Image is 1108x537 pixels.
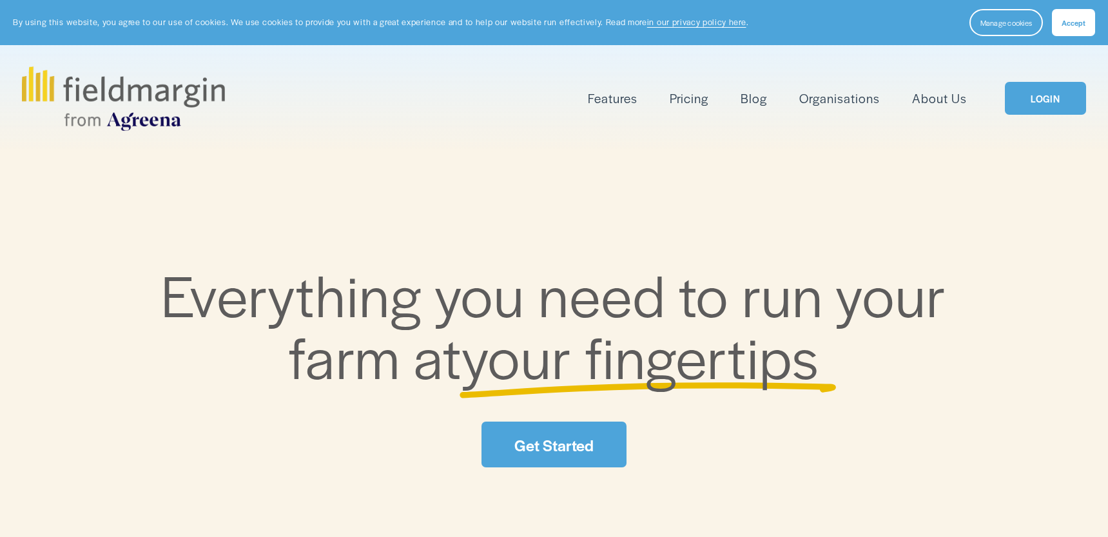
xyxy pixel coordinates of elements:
img: fieldmargin.com [22,66,224,131]
a: Get Started [481,422,626,467]
button: Manage cookies [969,9,1043,36]
a: Organisations [799,88,880,109]
button: Accept [1052,9,1095,36]
span: Accept [1062,17,1085,28]
span: Features [588,89,637,108]
a: Pricing [670,88,708,109]
a: About Us [912,88,967,109]
a: folder dropdown [588,88,637,109]
p: By using this website, you agree to our use of cookies. We use cookies to provide you with a grea... [13,16,748,28]
span: your fingertips [462,315,819,396]
span: Everything you need to run your farm at [161,253,960,396]
a: in our privacy policy here [647,16,746,28]
a: LOGIN [1005,82,1086,115]
a: Blog [741,88,767,109]
span: Manage cookies [980,17,1032,28]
